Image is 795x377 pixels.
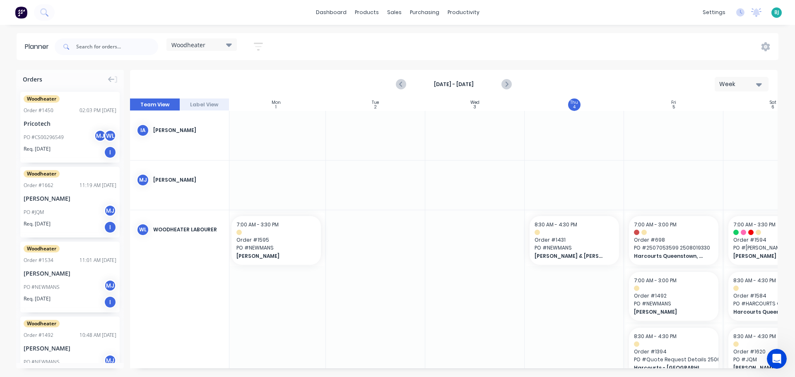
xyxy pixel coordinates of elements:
[153,176,222,184] div: [PERSON_NAME]
[79,107,116,114] div: 02:03 PM [DATE]
[671,100,676,105] div: Fri
[104,221,116,233] div: I
[24,95,60,103] span: Woodheater
[37,125,85,134] div: [PERSON_NAME]
[96,279,111,285] span: News
[24,257,53,264] div: Order # 1534
[11,279,30,285] span: Home
[634,244,713,252] span: PO # 2507053599 2508019330
[634,236,713,244] span: Order # 698
[535,236,614,244] span: Order # 1431
[535,252,606,260] span: [PERSON_NAME] & [PERSON_NAME]
[124,258,166,291] button: Help
[9,110,157,141] div: Profile image for Paulperfect thanks[PERSON_NAME]•15h ago
[79,257,116,264] div: 11:01 AM [DATE]
[570,100,578,105] div: Thu
[24,245,60,252] span: Woodheater
[17,59,149,73] p: Hi Bronte
[23,75,42,84] span: Orders
[24,331,53,339] div: Order # 1492
[275,105,277,109] div: 1
[634,277,677,284] span: 7:00 AM - 3:00 PM
[17,234,58,243] div: New feature
[24,320,60,327] span: Woodheater
[104,279,116,292] div: MJ
[573,105,576,109] div: 4
[180,98,229,111] button: Label View
[130,98,180,111] button: Team View
[137,223,149,236] div: WL
[767,349,787,369] iframe: Intercom live chat
[79,331,116,339] div: 10:48 AM [DATE]
[443,6,484,19] div: productivity
[634,333,677,340] span: 8:30 AM - 4:30 PM
[634,221,677,228] span: 7:00 AM - 3:00 PM
[76,38,158,55] input: Search for orders...
[272,100,281,105] div: Mon
[24,145,51,153] span: Req. [DATE]
[699,6,730,19] div: settings
[771,105,774,109] div: 6
[770,100,776,105] div: Sat
[104,146,116,158] div: I
[153,127,222,134] div: [PERSON_NAME]
[137,124,149,137] div: IA
[17,16,66,29] img: logo
[17,188,149,197] h2: Have an idea or feature request?
[17,248,134,257] div: Factory Weekly Updates - [DATE]
[24,134,64,141] div: PO #CS00296549
[17,117,34,134] img: Profile image for Paul
[236,252,308,260] span: [PERSON_NAME]
[634,300,713,307] span: PO # NEWMANS
[634,308,706,316] span: [PERSON_NAME]
[24,283,60,291] div: PO #NEWMANS
[24,194,116,203] div: [PERSON_NAME]
[48,279,77,285] span: Messages
[733,333,776,340] span: 8:30 AM - 4:30 PM
[406,6,443,19] div: purchasing
[24,107,53,114] div: Order # 1450
[17,200,149,216] button: Share it with us
[733,221,776,228] span: 7:00 AM - 3:30 PM
[137,174,149,186] div: MJ
[236,236,316,244] span: Order # 1595
[87,125,113,134] div: • 15h ago
[17,73,149,87] p: How can we help?
[535,244,614,252] span: PO # NEWMANS
[17,161,139,170] div: AI Agent and team can help
[470,100,479,105] div: Wed
[473,105,476,109] div: 3
[733,277,776,284] span: 8:30 AM - 4:30 PM
[79,182,116,189] div: 11:19 AM [DATE]
[61,234,105,243] div: Improvement
[15,6,27,19] img: Factory
[535,221,577,228] span: 8:30 AM - 4:30 PM
[24,182,53,189] div: Order # 1662
[634,292,713,300] span: Order # 1492
[24,119,116,128] div: Pricotech
[24,344,116,353] div: [PERSON_NAME]
[634,364,706,372] span: Harcourts - [GEOGRAPHIC_DATA], Rosebery, [GEOGRAPHIC_DATA]
[104,204,116,217] div: MJ
[24,220,51,228] span: Req. [DATE]
[24,358,60,366] div: PO #NEWMANS
[153,226,222,233] div: Woodheater Labourer
[138,279,152,285] span: Help
[351,6,383,19] div: products
[715,77,768,91] button: Week
[236,221,279,228] span: 7:00 AM - 3:30 PM
[412,81,495,88] strong: [DATE] - [DATE]
[8,145,157,177] div: Ask a questionAI Agent and team can help
[17,105,149,113] div: Recent message
[774,9,779,16] span: BJ
[104,130,116,142] div: WL
[142,13,157,28] div: Close
[171,41,205,49] span: Woodheater
[104,296,116,308] div: I
[24,269,116,278] div: [PERSON_NAME]
[94,130,106,142] div: MJ
[672,105,675,109] div: 5
[634,252,706,260] span: Harcourts Queenstown, Zeehan & [PERSON_NAME]
[37,118,79,124] span: perfect thanks
[374,105,377,109] div: 2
